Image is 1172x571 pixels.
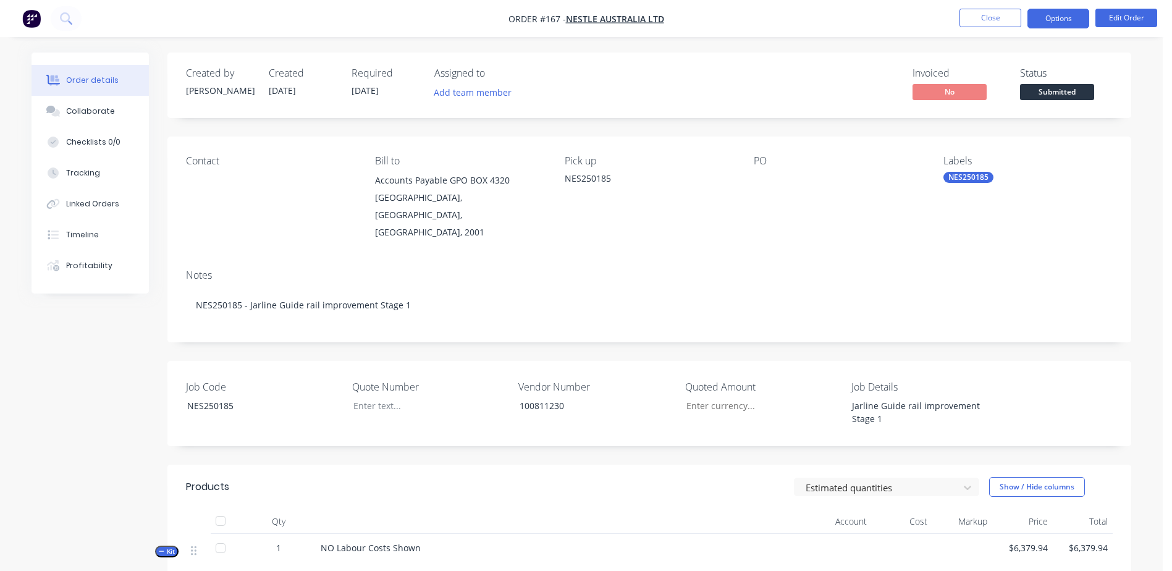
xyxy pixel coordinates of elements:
[992,509,1053,534] div: Price
[177,397,332,415] div: NES250185
[1020,84,1094,99] span: Submitted
[434,84,518,101] button: Add team member
[186,379,340,394] label: Job Code
[242,509,316,534] div: Qty
[997,541,1048,554] span: $6,379.94
[66,75,119,86] div: Order details
[66,260,112,271] div: Profitability
[32,127,149,158] button: Checklists 0/0
[32,219,149,250] button: Timeline
[748,509,872,534] div: Account
[989,477,1085,497] button: Show / Hide columns
[269,67,337,79] div: Created
[186,67,254,79] div: Created by
[186,84,254,97] div: [PERSON_NAME]
[66,198,119,209] div: Linked Orders
[352,379,507,394] label: Quote Number
[32,188,149,219] button: Linked Orders
[434,67,558,79] div: Assigned to
[186,155,355,167] div: Contact
[22,9,41,28] img: Factory
[913,67,1005,79] div: Invoiced
[32,158,149,188] button: Tracking
[943,155,1113,167] div: Labels
[159,547,175,556] span: Kit
[676,397,839,415] input: Enter currency...
[1020,84,1094,103] button: Submitted
[566,13,664,25] a: Nestle Australia Ltd
[518,379,673,394] label: Vendor Number
[932,509,993,534] div: Markup
[1027,9,1089,28] button: Options
[276,541,281,554] span: 1
[1058,541,1108,554] span: $6,379.94
[321,542,421,554] span: NO Labour Costs Shown
[352,67,419,79] div: Required
[959,9,1021,27] button: Close
[66,167,100,179] div: Tracking
[32,250,149,281] button: Profitability
[32,65,149,96] button: Order details
[186,286,1113,324] div: NES250185 - Jarline Guide rail improvement Stage 1
[269,85,296,96] span: [DATE]
[155,546,179,557] button: Kit
[1095,9,1157,27] button: Edit Order
[943,172,993,183] div: NES250185
[186,269,1113,281] div: Notes
[754,155,923,167] div: PO
[565,172,734,185] div: NES250185
[1020,67,1113,79] div: Status
[685,379,840,394] label: Quoted Amount
[66,137,120,148] div: Checklists 0/0
[851,379,1006,394] label: Job Details
[428,84,518,101] button: Add team member
[66,106,115,117] div: Collaborate
[186,480,229,494] div: Products
[352,85,379,96] span: [DATE]
[375,189,544,241] div: [GEOGRAPHIC_DATA], [GEOGRAPHIC_DATA], [GEOGRAPHIC_DATA], 2001
[510,397,664,415] div: 100811230
[872,509,932,534] div: Cost
[565,155,734,167] div: Pick up
[508,13,566,25] span: Order #167 -
[32,96,149,127] button: Collaborate
[66,229,99,240] div: Timeline
[375,172,544,189] div: Accounts Payable GPO BOX 4320
[842,397,997,428] div: Jarline Guide rail improvement Stage 1
[1053,509,1113,534] div: Total
[375,172,544,241] div: Accounts Payable GPO BOX 4320[GEOGRAPHIC_DATA], [GEOGRAPHIC_DATA], [GEOGRAPHIC_DATA], 2001
[375,155,544,167] div: Bill to
[913,84,987,99] span: No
